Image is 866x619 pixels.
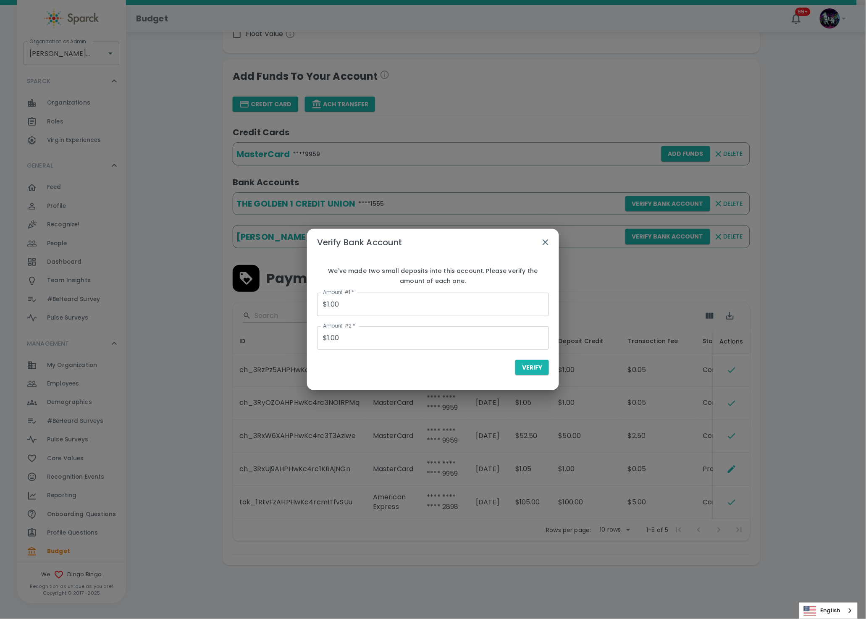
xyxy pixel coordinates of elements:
input: Enter Amount #2 [317,326,549,350]
aside: Language selected: English [799,603,858,619]
span: We've made two small deposits into this account. Please verify the amount of each one. [328,267,538,285]
button: Verify [515,360,549,375]
h2: Verify Bank Account [307,229,559,256]
a: English [800,603,857,619]
input: Enter Amount #1 [317,293,549,316]
label: Amount #1 [323,289,354,296]
label: Amount #2 [323,323,355,330]
div: Language [799,603,858,619]
span: Verify [522,362,542,373]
